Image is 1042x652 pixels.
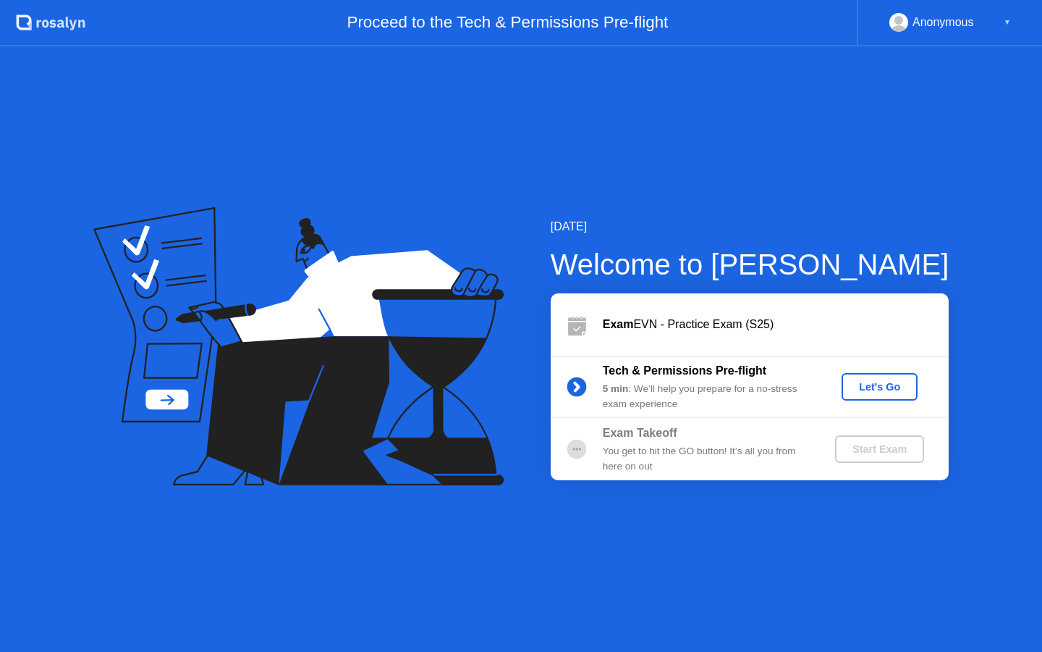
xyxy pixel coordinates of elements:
div: : We’ll help you prepare for a no-stress exam experience [603,382,811,411]
div: Start Exam [841,443,918,455]
b: 5 min [603,383,629,394]
div: ▼ [1004,13,1011,32]
div: Anonymous [912,13,974,32]
button: Start Exam [835,435,924,463]
div: Let's Go [847,381,912,393]
div: EVN - Practice Exam (S25) [603,316,949,333]
div: [DATE] [551,218,949,235]
b: Exam Takeoff [603,427,677,439]
b: Tech & Permissions Pre-flight [603,364,766,377]
div: You get to hit the GO button! It’s all you from here on out [603,444,811,474]
button: Let's Go [842,373,918,401]
b: Exam [603,318,634,330]
div: Welcome to [PERSON_NAME] [551,243,949,286]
